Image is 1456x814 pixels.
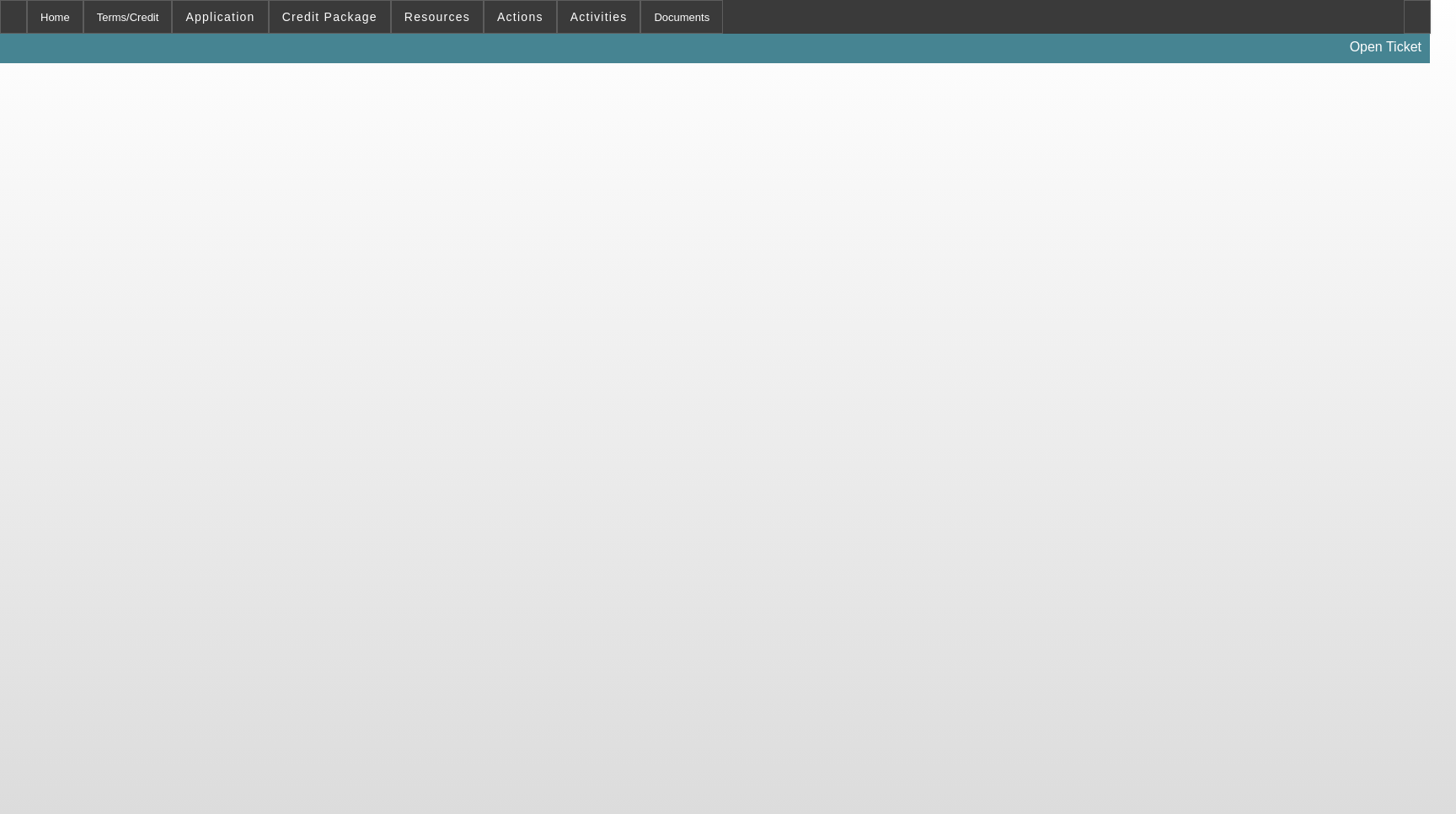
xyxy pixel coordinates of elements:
span: Resources [404,10,470,24]
span: Activities [570,10,628,24]
button: Application [173,1,267,33]
span: Application [185,10,254,24]
button: Resources [392,1,483,33]
button: Actions [484,1,556,33]
a: Open Ticket [1343,33,1428,62]
button: Activities [558,1,640,33]
button: Credit Package [270,1,390,33]
span: Actions [497,10,543,24]
span: Credit Package [282,10,377,24]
